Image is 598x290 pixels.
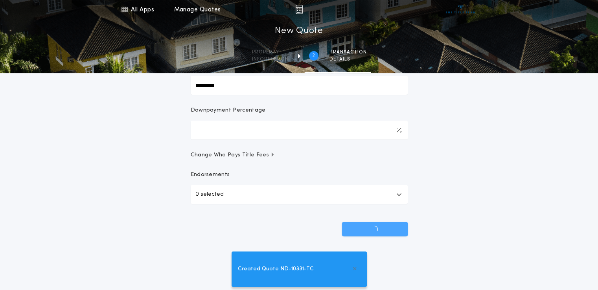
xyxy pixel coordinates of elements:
span: Change Who Pays Title Fees [191,151,275,159]
p: Endorsements [191,171,408,179]
span: details [329,56,367,62]
img: img [295,5,303,14]
span: Transaction [329,49,367,55]
img: vs-icon [446,6,475,13]
span: Created Quote ND-10331-TC [238,265,314,273]
button: Change Who Pays Title Fees [191,151,408,159]
h2: 2 [312,53,315,59]
input: New Loan Amount [191,76,408,95]
p: Downpayment Percentage [191,106,266,114]
button: 0 selected [191,185,408,204]
input: Downpayment Percentage [191,121,408,139]
h1: New Quote [275,25,323,37]
p: 0 selected [195,190,224,199]
span: Property [252,49,289,55]
span: information [252,56,289,62]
